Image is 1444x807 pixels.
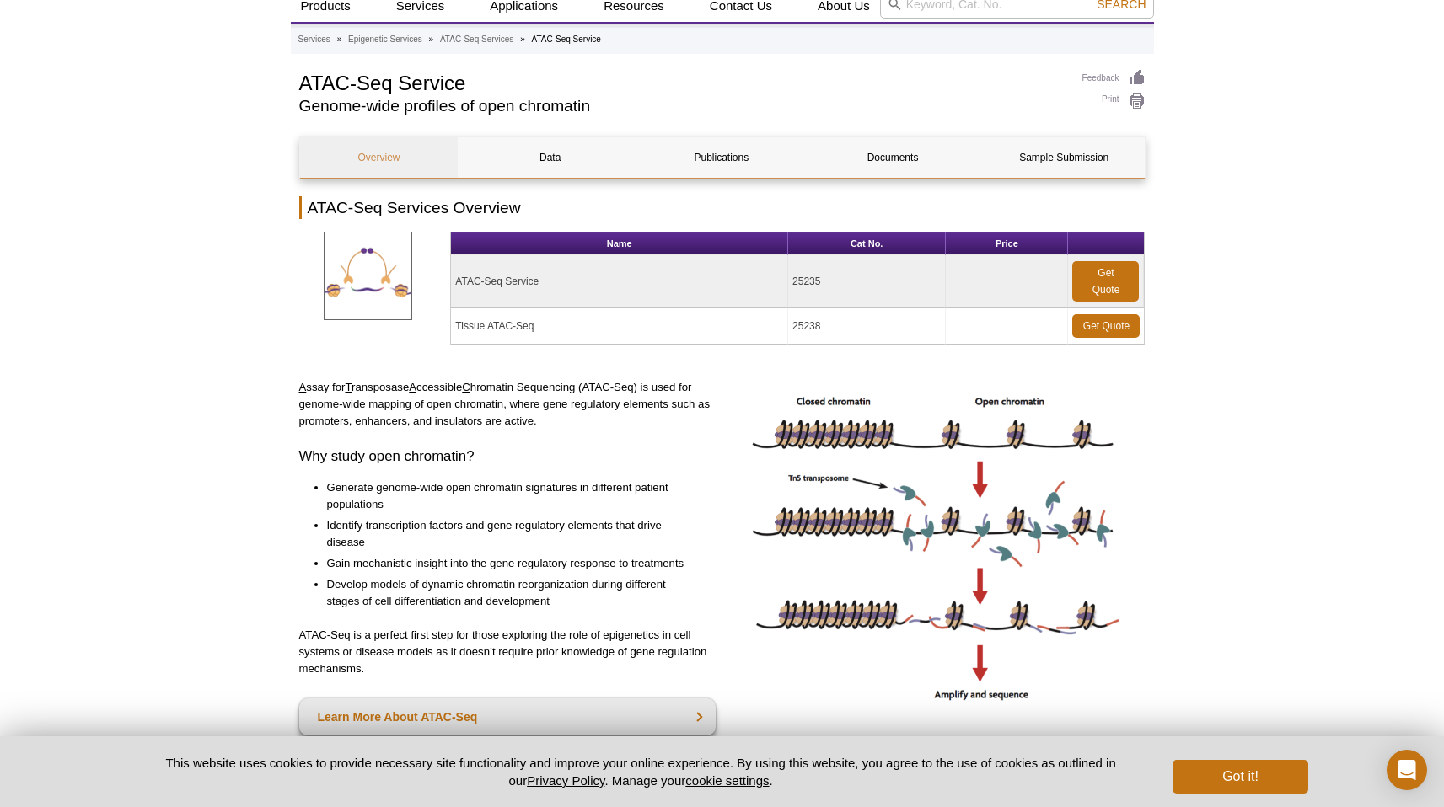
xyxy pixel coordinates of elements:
[299,99,1066,114] h2: Genome-wide profiles of open chromatin
[429,35,434,44] li: »
[298,32,330,47] a: Services
[451,255,788,308] td: ATAC-Seq Service
[1387,750,1427,790] div: Open Intercom Messenger
[327,517,700,551] li: Identify transcription factors and gene regulatory elements that drive disease
[1173,760,1307,794] button: Got it!
[985,137,1143,178] a: Sample Submission
[299,381,307,393] u: A
[451,308,788,345] td: Tissue ATAC-Seq
[747,379,1126,707] img: ATAC-Seq image
[451,232,788,255] th: Name
[327,576,700,610] li: Develop models of dynamic chromatin reorganization during different stages of cell differentiatio...
[299,446,717,467] h3: Why study open chromatin?
[300,137,459,178] a: Overview
[642,137,801,178] a: Publications
[788,255,946,308] td: 25235
[324,232,412,320] img: ATAC-SeqServices
[520,35,525,44] li: »
[327,479,700,513] li: Generate genome-wide open chromatin signatures in different patient populations
[788,308,946,345] td: 25238
[348,32,422,47] a: Epigenetic Services
[137,754,1146,789] p: This website uses cookies to provide necessary site functionality and improve your online experie...
[527,773,604,788] a: Privacy Policy
[299,69,1066,94] h1: ATAC-Seq Service
[337,35,342,44] li: »
[409,381,416,393] u: A
[813,137,972,178] a: Documents
[462,381,470,393] u: C
[1072,261,1139,302] a: Get Quote
[946,232,1068,255] th: Price
[345,381,352,393] u: T
[440,32,513,47] a: ATAC-Seq Services
[1082,69,1146,88] a: Feedback
[327,555,700,572] li: Gain mechanistic insight into the gene regulatory response to treatments
[299,698,717,735] a: Learn More About ATAC-Seq
[299,627,717,677] p: ATAC-Seq is a perfect first step for those exploring the role of epigenetics in cell systems or d...
[532,35,601,44] li: ATAC-Seq Service
[299,379,717,430] p: ssay for ransposase ccessible hromatin Sequencing (ATAC-Seq) is used for genome-wide mapping of o...
[685,773,769,788] button: cookie settings
[299,196,1146,219] h2: ATAC-Seq Services Overview
[1082,92,1146,110] a: Print
[471,137,630,178] a: Data
[1072,314,1140,338] a: Get Quote
[788,232,946,255] th: Cat No.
